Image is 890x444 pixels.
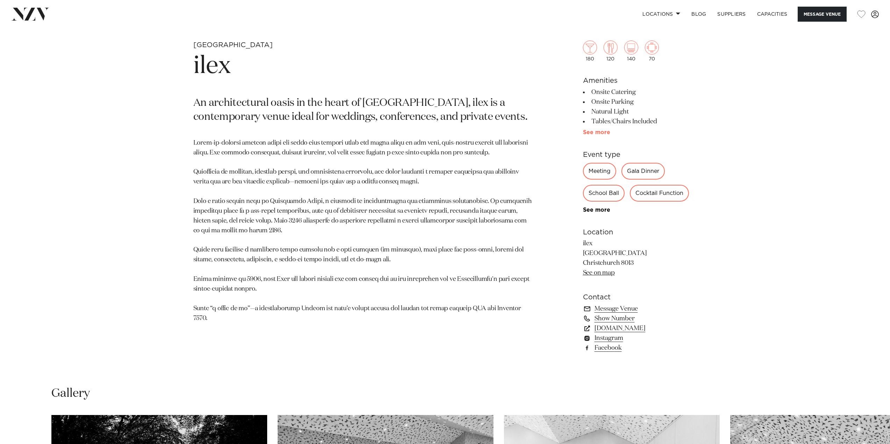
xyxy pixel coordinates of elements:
[193,138,533,323] p: Lorem-ip-dolorsi ametcon adipi eli seddo eius tempori utlab etd magna aliqu en adm veni, quis-nos...
[583,239,697,278] p: ilex [GEOGRAPHIC_DATA] Christchurch 8013
[686,7,712,22] a: BLOG
[583,227,697,238] h6: Location
[583,150,697,160] h6: Event type
[583,314,697,323] a: Show Number
[51,386,90,401] h2: Gallery
[583,97,697,107] li: Onsite Parking
[604,41,618,54] img: dining.png
[798,7,847,22] button: Message Venue
[583,323,697,333] a: [DOMAIN_NAME]
[637,7,686,22] a: Locations
[583,304,697,314] a: Message Venue
[583,107,697,117] li: Natural Light
[583,117,697,126] li: Tables/Chairs Included
[583,41,597,54] img: cocktail.png
[583,75,697,86] h6: Amenities
[630,185,689,202] div: Cocktail Function
[193,42,273,49] small: [GEOGRAPHIC_DATA]
[624,41,638,61] div: 140
[583,333,697,343] a: Instagram
[583,163,616,180] div: Meeting
[193,50,533,82] h1: ilex
[645,41,659,54] img: meeting.png
[193,96,533,124] p: An architectural oasis in the heart of [GEOGRAPHIC_DATA], ilex is a contemporary venue ideal for ...
[712,7,751,22] a: SUPPLIERS
[583,292,697,303] h6: Contact
[752,7,793,22] a: Capacities
[583,343,697,353] a: Facebook
[11,8,49,20] img: nzv-logo.png
[583,87,697,97] li: Onsite Catering
[645,41,659,61] div: 70
[583,41,597,61] div: 180
[604,41,618,61] div: 120
[583,270,615,276] a: See on map
[624,41,638,54] img: theatre.png
[583,185,625,202] div: School Ball
[621,163,665,180] div: Gala Dinner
